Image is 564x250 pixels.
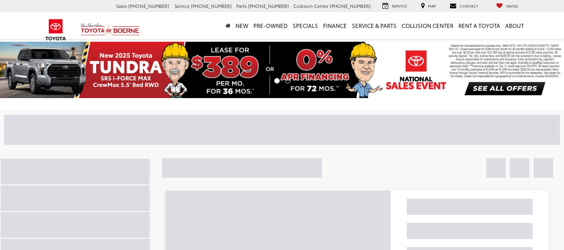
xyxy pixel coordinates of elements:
span: Parts [236,3,247,9]
a: Finance [321,12,349,39]
a: Contact [443,3,485,10]
a: Service [376,3,413,10]
span: Saved [506,3,518,8]
a: Specials [290,12,321,39]
span: [PHONE_NUMBER] [330,3,371,9]
span: Map [428,3,436,8]
a: Collision Center [399,12,456,39]
a: Pre-Owned [251,12,290,39]
img: Toyota [40,16,71,43]
span: Service [175,3,190,9]
a: New [233,12,251,39]
span: [PHONE_NUMBER] [191,3,232,9]
span: Sales [116,3,127,9]
a: Map [415,3,442,10]
a: Service & Parts: Opens in a new tab [349,12,399,39]
span: Collision Center [293,3,329,9]
img: Vic Vaughan Toyota of Boerne [80,23,140,37]
span: [PHONE_NUMBER] [248,3,289,9]
span: Service [392,3,407,8]
a: My Saved Vehicles [490,3,524,10]
a: About [503,12,526,39]
span: Contact [460,3,478,8]
span: [PHONE_NUMBER] [128,3,169,9]
a: Rent a Toyota [456,12,503,39]
a: Home [223,12,233,39]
